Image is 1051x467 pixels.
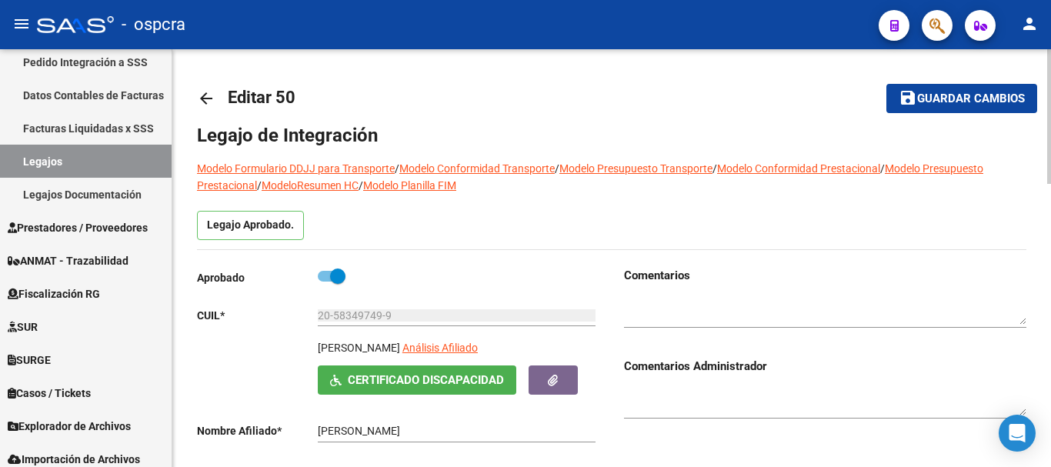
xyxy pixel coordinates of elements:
[318,339,400,356] p: [PERSON_NAME]
[8,352,51,369] span: SURGE
[402,342,478,354] span: Análisis Afiliado
[197,422,318,439] p: Nombre Afiliado
[197,123,1026,148] h1: Legajo de Integración
[999,415,1036,452] div: Open Intercom Messenger
[559,162,712,175] a: Modelo Presupuesto Transporte
[717,162,880,175] a: Modelo Conformidad Prestacional
[8,252,128,269] span: ANMAT - Trazabilidad
[197,307,318,324] p: CUIL
[8,285,100,302] span: Fiscalización RG
[228,88,295,107] span: Editar 50
[197,89,215,108] mat-icon: arrow_back
[363,179,456,192] a: Modelo Planilla FIM
[886,84,1037,112] button: Guardar cambios
[197,269,318,286] p: Aprobado
[262,179,359,192] a: ModeloResumen HC
[8,319,38,335] span: SUR
[348,374,504,388] span: Certificado Discapacidad
[12,15,31,33] mat-icon: menu
[624,358,1026,375] h3: Comentarios Administrador
[8,418,131,435] span: Explorador de Archivos
[8,219,148,236] span: Prestadores / Proveedores
[197,211,304,240] p: Legajo Aprobado.
[399,162,555,175] a: Modelo Conformidad Transporte
[899,88,917,107] mat-icon: save
[1020,15,1039,33] mat-icon: person
[197,162,395,175] a: Modelo Formulario DDJJ para Transporte
[122,8,185,42] span: - ospcra
[917,92,1025,106] span: Guardar cambios
[624,267,1026,284] h3: Comentarios
[8,385,91,402] span: Casos / Tickets
[318,365,516,394] button: Certificado Discapacidad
